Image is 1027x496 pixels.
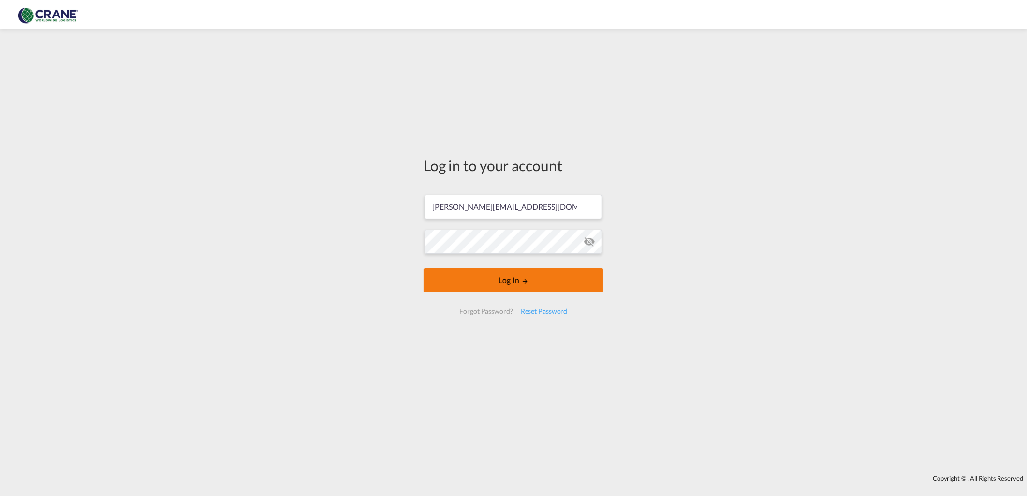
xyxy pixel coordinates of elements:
[455,303,516,320] div: Forgot Password?
[15,4,80,26] img: 374de710c13411efa3da03fd754f1635.jpg
[424,268,603,292] button: LOGIN
[517,303,572,320] div: Reset Password
[425,195,602,219] input: Enter email/phone number
[584,236,595,248] md-icon: icon-eye-off
[424,155,603,175] div: Log in to your account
